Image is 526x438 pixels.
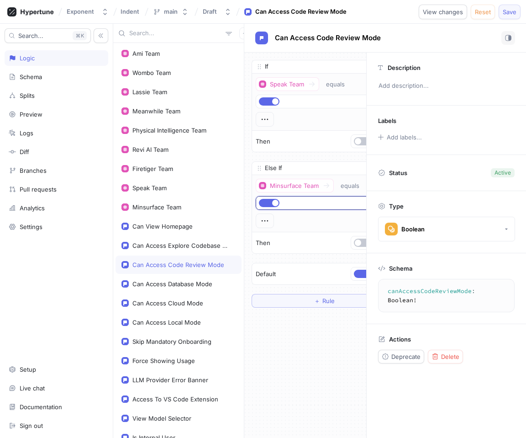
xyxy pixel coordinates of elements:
[132,127,206,134] div: Physical Intelligence Team
[132,242,232,249] div: Can Access Explore Codebase Mode
[471,5,495,19] button: Reset
[20,403,62,411] div: Documentation
[389,166,407,179] p: Status
[503,9,516,15] span: Save
[265,164,282,173] p: Else If
[132,69,171,76] div: Wombo Team
[314,298,320,304] span: ＋
[132,165,173,172] div: Firetiger Team
[20,422,43,429] div: Sign out
[20,92,35,99] div: Splits
[132,88,167,96] div: Lassie Team
[322,298,335,304] span: Rule
[5,28,91,43] button: Search...K
[132,395,218,403] div: Access To VS Code Extension
[73,31,87,40] div: K
[132,376,208,384] div: LLM Provider Error Banner
[20,73,42,80] div: Schema
[132,338,211,345] div: Skip Mandatory Onboarding
[164,8,178,16] div: main
[270,80,304,88] div: Speak Team
[322,77,358,91] button: equals
[20,111,42,118] div: Preview
[5,399,108,415] a: Documentation
[256,179,334,192] button: Minsurface Team
[337,179,373,192] button: equals
[132,50,160,57] div: Ami Team
[132,357,195,364] div: Force Showing Usage
[475,9,491,15] span: Reset
[378,217,515,241] button: Boolean
[389,336,411,343] p: Actions
[419,5,467,19] button: View changes
[256,239,270,248] p: Then
[389,265,412,272] p: Schema
[401,225,425,233] div: Boolean
[341,182,359,190] div: equals
[378,350,424,363] button: Deprecate
[132,223,193,230] div: Can View Homepage
[63,4,112,19] button: Exponent
[20,54,35,62] div: Logic
[252,294,397,308] button: ＋Rule
[499,5,521,19] button: Save
[132,203,181,211] div: Minsurface Team
[494,169,511,177] div: Active
[20,186,57,193] div: Pull requests
[20,204,45,212] div: Analytics
[67,8,94,16] div: Exponent
[256,137,270,146] p: Then
[20,148,29,155] div: Diff
[391,354,421,359] span: Deprecate
[132,107,180,115] div: Meanwhile Team
[256,270,276,279] p: Default
[18,33,43,38] span: Search...
[256,77,319,91] button: Speak Team
[275,34,381,42] span: Can Access Code Review Mode
[375,131,424,143] button: Add labels...
[132,146,168,153] div: Revi AI Team
[265,62,268,71] p: If
[20,129,33,137] div: Logs
[389,203,404,210] p: Type
[121,8,139,15] span: Indent
[20,385,45,392] div: Live chat
[423,9,463,15] span: View changes
[374,78,518,94] p: Add description...
[199,4,235,19] button: Draft
[132,184,167,192] div: Speak Team
[129,29,222,38] input: Search...
[203,8,217,16] div: Draft
[132,261,224,268] div: Can Access Code Review Mode
[20,167,47,174] div: Branches
[378,117,396,124] p: Labels
[20,366,36,373] div: Setup
[441,354,459,359] span: Delete
[149,4,192,19] button: main
[270,182,319,190] div: Minsurface Team
[428,350,463,363] button: Delete
[388,64,421,71] p: Description
[132,280,212,288] div: Can Access Database Mode
[387,134,422,140] div: Add labels...
[382,283,510,308] textarea: canAccessCodeReviewMode: Boolean!
[20,223,42,230] div: Settings
[132,319,201,326] div: Can Access Local Mode
[132,415,191,422] div: View Model Selector
[326,80,345,88] div: equals
[255,7,347,16] div: Can Access Code Review Mode
[132,299,203,307] div: Can Access Cloud Mode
